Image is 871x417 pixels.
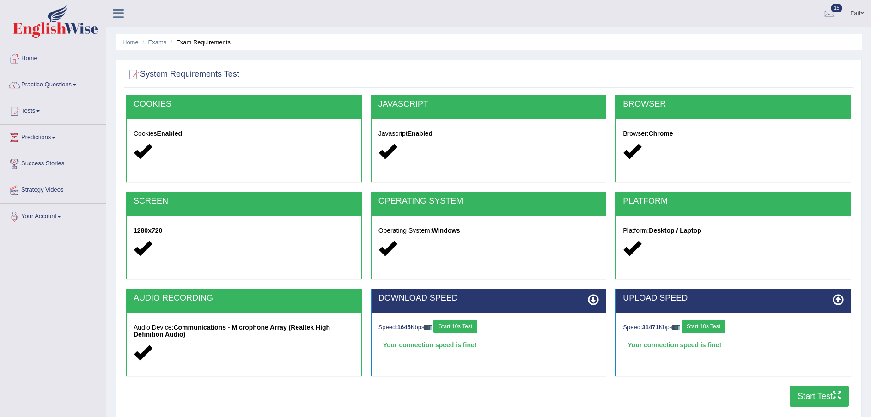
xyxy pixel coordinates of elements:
[378,100,599,109] h2: JAVASCRIPT
[397,324,411,331] strong: 1645
[623,294,844,303] h2: UPLOAD SPEED
[649,227,701,234] strong: Desktop / Laptop
[0,204,106,227] a: Your Account
[682,320,725,333] button: Start 10s Test
[623,197,844,206] h2: PLATFORM
[642,324,659,331] strong: 31471
[378,320,599,336] div: Speed: Kbps
[0,151,106,174] a: Success Stories
[134,324,330,338] strong: Communications - Microphone Array (Realtek High Definition Audio)
[831,4,842,12] span: 15
[623,320,844,336] div: Speed: Kbps
[0,98,106,121] a: Tests
[623,227,844,234] h5: Platform:
[378,197,599,206] h2: OPERATING SYSTEM
[157,130,182,137] strong: Enabled
[672,325,680,330] img: ajax-loader-fb-connection.gif
[0,177,106,200] a: Strategy Videos
[134,130,354,137] h5: Cookies
[649,130,673,137] strong: Chrome
[134,197,354,206] h2: SCREEN
[134,324,354,338] h5: Audio Device:
[623,338,844,352] div: Your connection speed is fine!
[790,386,849,407] button: Start Test
[126,67,239,81] h2: System Requirements Test
[433,320,477,333] button: Start 10s Test
[134,227,162,234] strong: 1280x720
[378,294,599,303] h2: DOWNLOAD SPEED
[408,130,432,137] strong: Enabled
[168,38,231,47] li: Exam Requirements
[432,227,460,234] strong: Windows
[134,100,354,109] h2: COOKIES
[148,39,167,46] a: Exams
[122,39,139,46] a: Home
[0,46,106,69] a: Home
[424,325,432,330] img: ajax-loader-fb-connection.gif
[623,100,844,109] h2: BROWSER
[378,338,599,352] div: Your connection speed is fine!
[0,72,106,95] a: Practice Questions
[378,130,599,137] h5: Javascript
[623,130,844,137] h5: Browser:
[134,294,354,303] h2: AUDIO RECORDING
[0,125,106,148] a: Predictions
[378,227,599,234] h5: Operating System:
